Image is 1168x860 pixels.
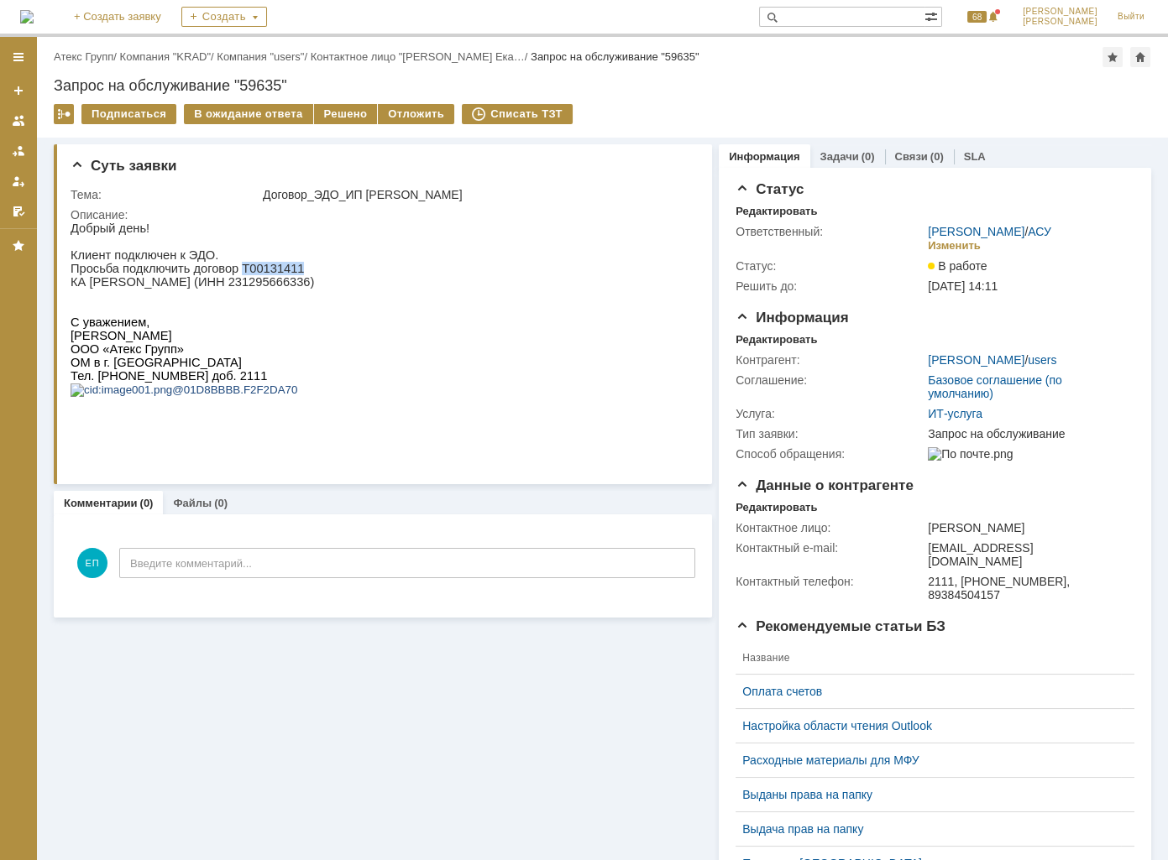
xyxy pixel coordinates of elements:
[736,353,924,367] div: Контрагент:
[820,150,859,163] a: Задачи
[742,753,1114,767] a: Расходные материалы для МФУ
[736,279,924,293] div: Решить до:
[736,477,914,493] span: Данные о контрагенте
[736,259,924,273] div: Статус:
[54,77,1151,94] div: Запрос на обслуживание "59635"
[736,310,848,326] span: Информация
[736,618,945,634] span: Рекомендуемые статьи БЗ
[967,11,987,23] span: 68
[71,188,259,201] div: Тема:
[928,259,987,273] span: В работе
[924,8,941,23] span: Расширенный поиск
[928,225,1024,238] a: [PERSON_NAME]
[736,427,924,440] div: Тип заявки:
[928,225,1051,238] div: /
[71,158,176,174] span: Суть заявки
[1023,17,1097,27] span: [PERSON_NAME]
[928,447,1013,461] img: По почте.png
[928,521,1127,534] div: [PERSON_NAME]
[311,50,525,63] a: Контактное лицо "[PERSON_NAME] Ека…
[77,548,107,578] span: ЕП
[742,685,1114,698] a: Оплата счетов
[742,719,1114,732] a: Настройка области чтения Outlook
[140,497,154,509] div: (0)
[736,447,924,461] div: Способ обращения:
[736,642,1121,675] th: Название
[1130,47,1150,67] div: Сделать домашней страницей
[71,208,693,222] div: Описание:
[928,407,982,420] a: ИТ-услуга
[1103,47,1123,67] div: Добавить в избранное
[5,77,32,104] a: Создать заявку
[736,225,924,238] div: Ответственный:
[531,50,699,63] div: Запрос на обслуживание "59635"
[736,373,924,387] div: Соглашение:
[736,521,924,534] div: Контактное лицо:
[742,822,1114,836] a: Выдача прав на папку
[173,497,212,509] a: Файлы
[736,541,924,555] div: Контактный e-mail:
[928,575,1127,602] div: 2111, [PHONE_NUMBER], 89384504157
[5,107,32,134] a: Заявки на командах
[5,198,32,225] a: Мои согласования
[736,181,804,197] span: Статус
[736,333,817,347] div: Редактировать
[20,10,34,23] a: Перейти на домашнюю страницу
[742,788,1114,801] a: Выданы права на папку
[263,188,689,201] div: Договор_ЭДО_ИП [PERSON_NAME]
[54,50,113,63] a: Атекс Групп
[736,205,817,218] div: Редактировать
[928,373,1062,400] a: Базовое соглашение (по умолчанию)
[217,50,304,63] a: Компания "users"
[736,407,924,420] div: Услуга:
[54,104,74,124] div: Работа с массовостью
[5,138,32,164] a: Заявки в моей ответственности
[736,575,924,588] div: Контактный телефон:
[895,150,928,163] a: Связи
[928,427,1127,440] div: Запрос на обслуживание
[217,50,310,63] div: /
[214,497,228,509] div: (0)
[5,168,32,195] a: Мои заявки
[1028,353,1056,367] a: users
[120,50,211,63] a: Компания "KRAD"
[181,7,267,27] div: Создать
[1023,7,1097,17] span: [PERSON_NAME]
[928,239,981,253] div: Изменить
[729,150,799,163] a: Информация
[1028,225,1051,238] a: АСУ
[928,279,998,293] span: [DATE] 14:11
[928,353,1024,367] a: [PERSON_NAME]
[930,150,944,163] div: (0)
[928,541,1127,568] div: [EMAIL_ADDRESS][DOMAIN_NAME]
[64,497,138,509] a: Комментарии
[120,50,217,63] div: /
[862,150,875,163] div: (0)
[20,10,34,23] img: logo
[54,50,120,63] div: /
[964,150,986,163] a: SLA
[928,353,1056,367] div: /
[311,50,531,63] div: /
[736,501,817,514] div: Редактировать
